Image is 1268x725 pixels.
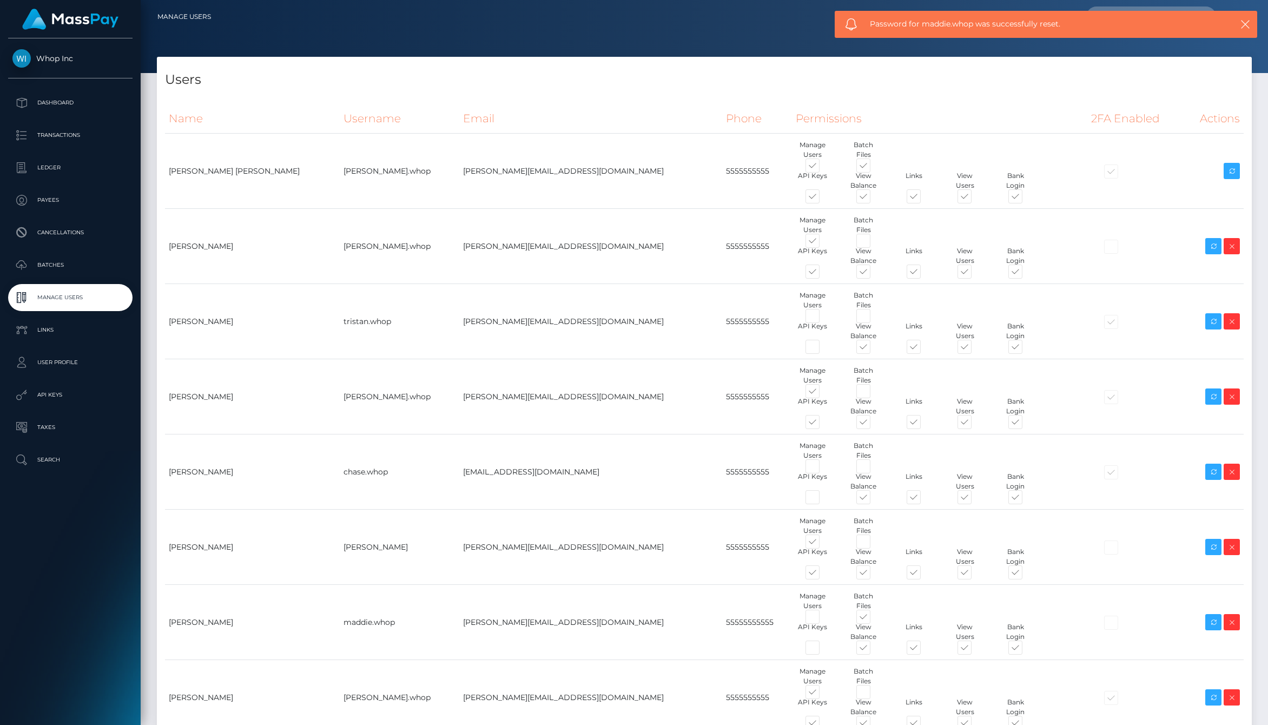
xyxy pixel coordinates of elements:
div: Bank Login [990,171,1041,190]
div: API Keys [788,171,838,190]
div: Bank Login [990,697,1041,717]
td: [PERSON_NAME] [165,209,340,284]
p: Transactions [12,127,128,143]
div: Bank Login [990,397,1041,416]
div: API Keys [788,547,838,566]
p: Payees [12,192,128,208]
div: Manage Users [788,140,838,160]
th: Actions [1184,104,1244,134]
div: View Users [940,246,990,266]
h4: Users [165,70,1244,89]
td: [PERSON_NAME] [165,434,340,510]
div: Links [889,472,940,491]
div: View Users [940,171,990,190]
td: [PERSON_NAME] [165,284,340,359]
div: Manage Users [788,215,838,235]
div: Links [889,622,940,642]
p: API Keys [12,387,128,403]
a: Manage Users [157,5,211,28]
td: [PERSON_NAME] [PERSON_NAME] [165,134,340,209]
input: Search... [1086,6,1188,27]
p: Links [12,322,128,338]
div: Manage Users [788,366,838,385]
div: Batch Files [838,291,889,310]
a: Manage Users [8,284,133,311]
div: Links [889,171,940,190]
td: 5555555555 [722,434,792,510]
div: View Users [940,321,990,341]
td: [PERSON_NAME] [165,359,340,434]
div: Manage Users [788,441,838,460]
div: Bank Login [990,622,1041,642]
div: View Users [940,472,990,491]
th: Name [165,104,340,134]
th: 2FA Enabled [1087,104,1184,134]
img: MassPay Logo [22,9,118,30]
div: Batch Files [838,140,889,160]
td: [PERSON_NAME] [340,510,459,585]
td: 5555555555 [722,284,792,359]
td: [PERSON_NAME][EMAIL_ADDRESS][DOMAIN_NAME] [459,284,722,359]
td: [PERSON_NAME].whop [340,209,459,284]
div: View Balance [838,321,889,341]
td: [PERSON_NAME].whop [340,134,459,209]
td: 55555555555 [722,585,792,660]
p: Cancellations [12,225,128,241]
td: [PERSON_NAME] [165,510,340,585]
div: Bank Login [990,321,1041,341]
div: View Balance [838,397,889,416]
p: Taxes [12,419,128,436]
div: API Keys [788,397,838,416]
p: Search [12,452,128,468]
a: Taxes [8,414,133,441]
td: [PERSON_NAME] [165,585,340,660]
div: API Keys [788,697,838,717]
td: chase.whop [340,434,459,510]
div: View Balance [838,547,889,566]
div: Batch Files [838,516,889,536]
a: Search [8,446,133,473]
a: API Keys [8,381,133,408]
th: Email [459,104,722,134]
a: Transactions [8,122,133,149]
td: [PERSON_NAME][EMAIL_ADDRESS][DOMAIN_NAME] [459,359,722,434]
div: Bank Login [990,472,1041,491]
div: Manage Users [788,667,838,686]
div: View Balance [838,171,889,190]
div: View Users [940,622,990,642]
th: Username [340,104,459,134]
div: View Users [940,547,990,566]
div: Manage Users [788,516,838,536]
div: View Users [940,397,990,416]
div: Links [889,397,940,416]
div: API Keys [788,472,838,491]
div: Batch Files [838,441,889,460]
a: User Profile [8,349,133,376]
p: Dashboard [12,95,128,111]
p: Manage Users [12,289,128,306]
p: Batches [12,257,128,273]
div: Links [889,321,940,341]
div: View Users [940,697,990,717]
span: Whop Inc [8,54,133,63]
th: Phone [722,104,792,134]
div: API Keys [788,622,838,642]
a: Links [8,317,133,344]
div: Batch Files [838,667,889,686]
div: Links [889,697,940,717]
div: Bank Login [990,547,1041,566]
td: [PERSON_NAME][EMAIL_ADDRESS][DOMAIN_NAME] [459,585,722,660]
div: Manage Users [788,291,838,310]
a: Cancellations [8,219,133,246]
div: Batch Files [838,591,889,611]
td: [PERSON_NAME][EMAIL_ADDRESS][DOMAIN_NAME] [459,510,722,585]
div: View Balance [838,246,889,266]
p: Ledger [12,160,128,176]
div: Batch Files [838,215,889,235]
div: View Balance [838,697,889,717]
a: Dashboard [8,89,133,116]
span: Password for maddie.whop was successfully reset. [870,18,1205,30]
td: [PERSON_NAME][EMAIL_ADDRESS][DOMAIN_NAME] [459,134,722,209]
div: API Keys [788,321,838,341]
td: [EMAIL_ADDRESS][DOMAIN_NAME] [459,434,722,510]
